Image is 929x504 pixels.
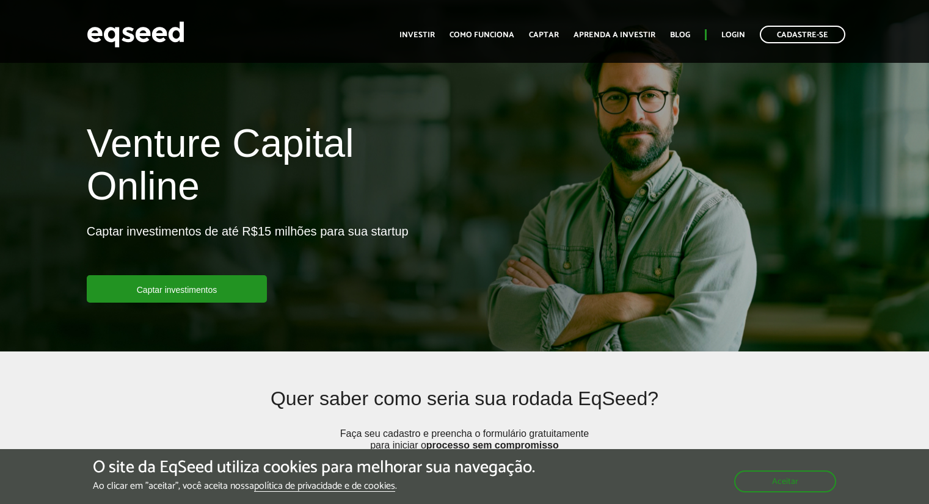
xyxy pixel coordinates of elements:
[574,31,655,39] a: Aprenda a investir
[87,224,409,275] p: Captar investimentos de até R$15 milhões para sua startup
[87,275,268,303] a: Captar investimentos
[760,26,845,43] a: Cadastre-se
[337,428,593,469] p: Faça seu cadastro e preencha o formulário gratuitamente para iniciar o
[93,480,535,492] p: Ao clicar em "aceitar", você aceita nossa .
[734,470,836,492] button: Aceitar
[254,481,395,492] a: política de privacidade e de cookies
[164,388,765,428] h2: Quer saber como seria sua rodada EqSeed?
[87,18,184,51] img: EqSeed
[93,458,535,477] h5: O site da EqSeed utiliza cookies para melhorar sua navegação.
[670,31,690,39] a: Blog
[426,440,559,450] strong: processo sem compromisso
[87,122,456,214] h1: Venture Capital Online
[721,31,745,39] a: Login
[450,31,514,39] a: Como funciona
[399,31,435,39] a: Investir
[529,31,559,39] a: Captar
